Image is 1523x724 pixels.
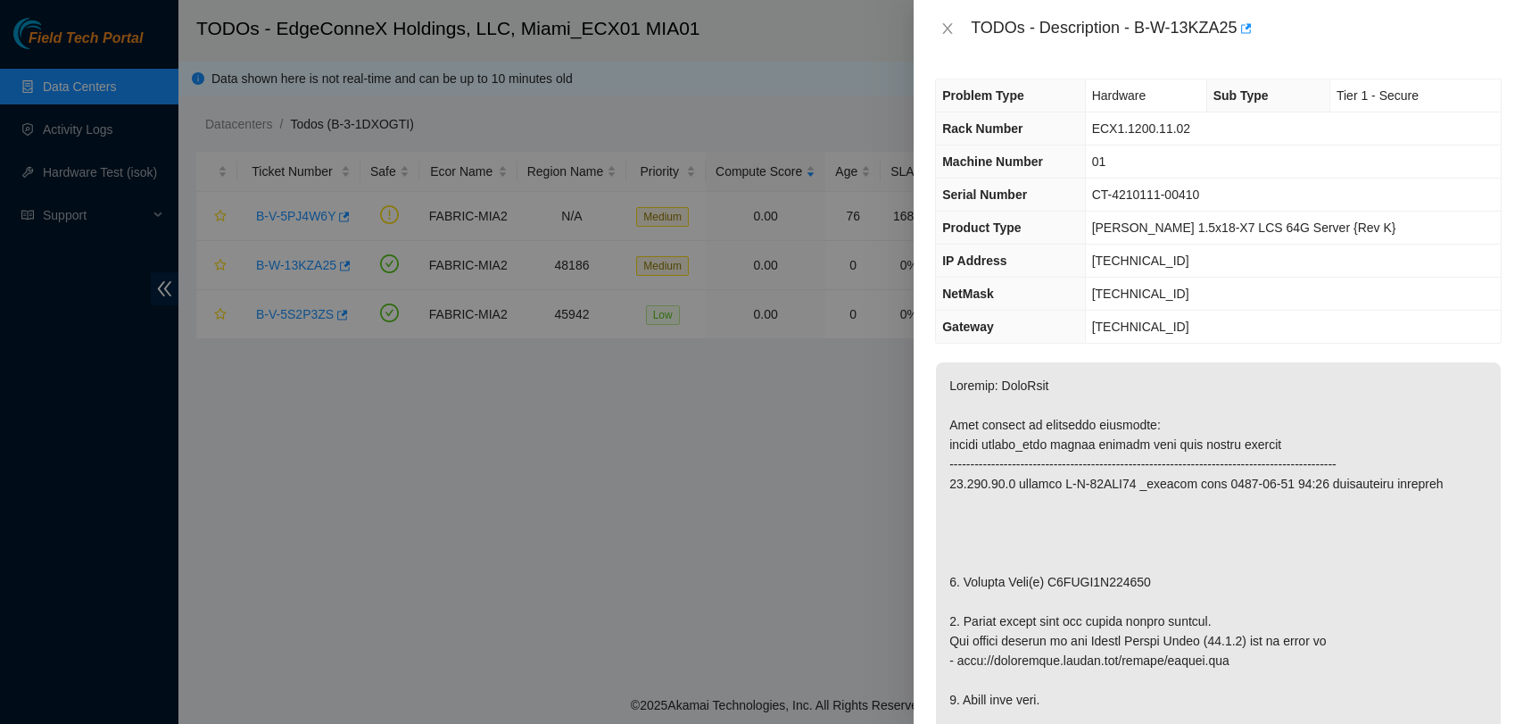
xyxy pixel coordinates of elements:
[942,320,994,334] span: Gateway
[1092,221,1396,235] span: [PERSON_NAME] 1.5x18-X7 LCS 64G Server {Rev K}
[1092,121,1191,136] span: ECX1.1200.11.02
[942,88,1024,103] span: Problem Type
[935,21,960,37] button: Close
[942,121,1022,136] span: Rack Number
[942,154,1043,169] span: Machine Number
[1337,88,1419,103] span: Tier 1 - Secure
[1092,320,1189,334] span: [TECHNICAL_ID]
[1092,254,1189,268] span: [TECHNICAL_ID]
[940,21,955,36] span: close
[1092,287,1189,301] span: [TECHNICAL_ID]
[942,254,1006,268] span: IP Address
[942,221,1021,235] span: Product Type
[1092,88,1146,103] span: Hardware
[942,187,1027,202] span: Serial Number
[971,14,1502,43] div: TODOs - Description - B-W-13KZA25
[1092,154,1106,169] span: 01
[1092,187,1200,202] span: CT-4210111-00410
[942,287,994,301] span: NetMask
[1213,88,1269,103] span: Sub Type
